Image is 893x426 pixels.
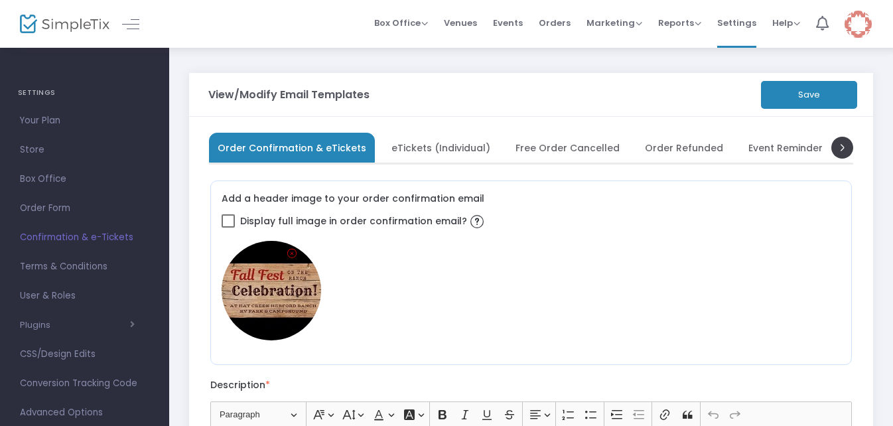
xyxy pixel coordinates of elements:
h3: View/Modify Email Templates [208,90,370,100]
label: Description [210,378,270,391]
span: Order Form [20,200,149,217]
span: Events [493,6,523,40]
button: Paragraph [214,405,303,425]
h4: SETTINGS [18,80,151,106]
span: Advanced Options [20,404,149,421]
span: Your Plan [20,112,149,129]
span: Box Office [374,17,428,29]
span: Settings [717,6,756,40]
span: Order Refunded [645,144,723,151]
span: Order Confirmation & eTickets [218,144,366,151]
span: Event Reminder [748,144,823,151]
span: Terms & Conditions [20,258,149,275]
span: User & Roles [20,287,149,305]
span: Marketing [586,17,642,29]
span: CSS/Design Edits [20,346,149,363]
span: Reports [658,17,701,29]
span: Display full image in order confirmation email? [240,210,487,232]
span: Orders [539,6,571,40]
img: question-mark [470,215,484,228]
span: eTickets (Individual) [391,144,490,151]
button: Plugins [20,320,135,330]
span: Help [772,17,800,29]
span: Conversion Tracking Code [20,375,149,392]
button: Save [761,81,857,109]
span: Paragraph [220,407,289,423]
label: Add a header image to your order confirmation email [222,192,484,205]
span: Confirmation & e-Tickets [20,229,149,246]
span: Free Order Cancelled [515,144,620,151]
span: Store [20,141,149,159]
span: Box Office [20,171,149,188]
span: Venues [444,6,477,40]
img: Cropfortix.jpg [222,241,321,340]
